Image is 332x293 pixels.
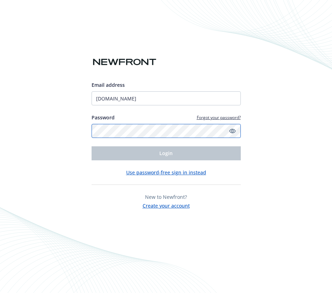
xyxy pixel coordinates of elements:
[92,124,241,138] input: Enter your password
[92,56,158,68] img: Newfront logo
[92,114,115,121] label: Password
[228,127,237,135] a: Show password
[92,82,125,88] span: Email address
[92,91,241,105] input: Enter your email
[197,114,241,120] a: Forgot your password?
[126,169,206,176] button: Use password-free sign in instead
[92,146,241,160] button: Login
[143,201,190,209] button: Create your account
[159,150,173,156] span: Login
[145,194,187,200] span: New to Newfront?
